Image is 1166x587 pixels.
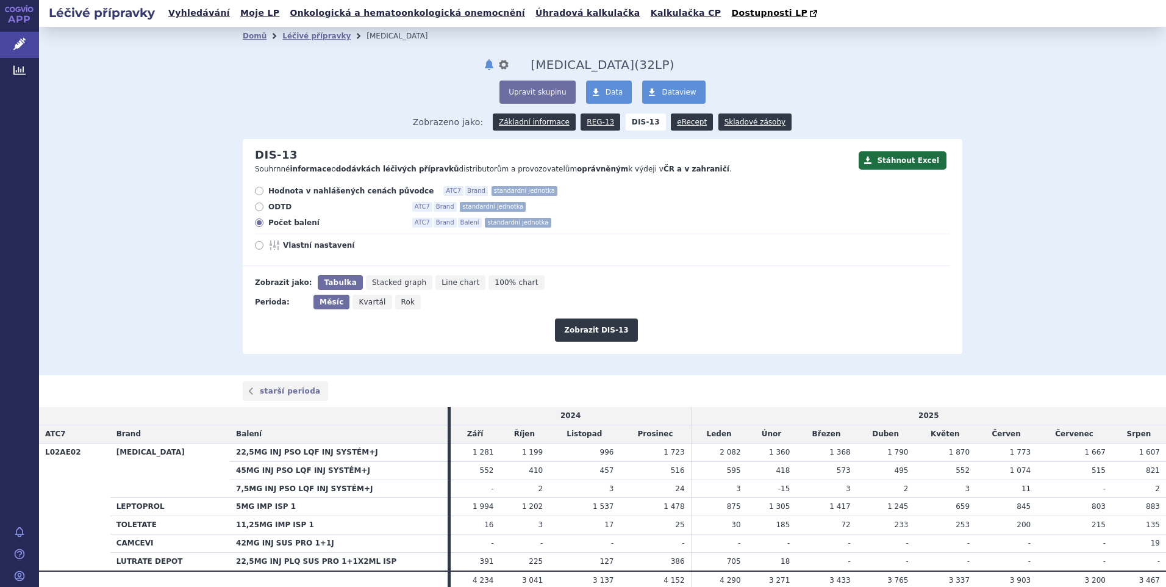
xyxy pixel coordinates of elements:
th: L02AE02 [39,443,110,571]
span: - [540,539,543,547]
span: - [1028,557,1031,566]
span: 3 433 [829,576,850,585]
span: 883 [1146,502,1160,511]
span: - [787,539,790,547]
span: standardní jednotka [460,202,526,212]
span: 11 [1021,484,1031,493]
th: TOLETATE [110,516,230,535]
span: 3 765 [887,576,908,585]
a: Léčivé přípravky [282,32,351,40]
a: Skladové zásoby [718,113,792,131]
span: Dataview [662,88,696,96]
th: LEPTOPROL [110,498,230,516]
td: Únor [747,425,796,444]
span: - [1103,539,1106,547]
span: Balení [458,218,482,228]
span: Balení [236,430,262,438]
span: 595 [727,466,741,475]
th: 7,5MG INJ PSO LQF INJ SYSTÉM+J [230,480,448,498]
td: Leden [691,425,746,444]
a: REG-13 [581,113,620,131]
button: nastavení [498,57,510,72]
span: 457 [600,466,614,475]
span: ATC7 [45,430,66,438]
td: Prosinec [620,425,691,444]
span: 1 537 [593,502,613,511]
span: Brand [465,186,488,196]
th: [MEDICAL_DATA] [110,443,230,497]
span: 573 [837,466,851,475]
span: 100% chart [495,278,538,287]
span: 552 [480,466,494,475]
span: 185 [776,520,790,529]
span: Dostupnosti LP [731,8,807,18]
td: Květen [915,425,976,444]
span: Stacked graph [372,278,426,287]
span: ATC7 [443,186,463,196]
span: 495 [895,466,909,475]
span: Brand [116,430,141,438]
span: 2 [1155,484,1160,493]
span: standardní jednotka [492,186,557,196]
span: - [1028,539,1031,547]
span: Data [606,88,623,96]
td: Listopad [549,425,620,444]
strong: DIS-13 [626,113,666,131]
div: Zobrazit jako: [255,275,312,290]
span: - [682,539,684,547]
span: 3 [965,484,970,493]
span: 1 478 [663,502,684,511]
button: Upravit skupinu [499,81,575,104]
span: 1 773 [1010,448,1031,456]
span: 3 [538,520,543,529]
span: 1 790 [887,448,908,456]
span: 515 [1092,466,1106,475]
span: 821 [1146,466,1160,475]
span: standardní jednotka [485,218,551,228]
span: - [906,557,908,566]
span: 3 [736,484,741,493]
span: 1 667 [1085,448,1106,456]
span: 1 723 [663,448,684,456]
span: 19 [1151,539,1160,547]
span: 1 870 [949,448,970,456]
span: 30 [731,520,740,529]
span: 17 [604,520,613,529]
a: Vyhledávání [165,5,234,21]
span: - [738,539,740,547]
span: Zobrazeno jako: [413,113,484,131]
span: - [1103,557,1106,566]
td: Duben [857,425,915,444]
span: ODTD [268,202,402,212]
span: - [1157,557,1160,566]
span: Měsíc [320,298,343,306]
span: - [491,539,493,547]
span: 803 [1092,502,1106,511]
a: Kalkulačka CP [647,5,725,21]
span: ATC7 [412,202,432,212]
span: 4 290 [720,576,740,585]
button: Zobrazit DIS-13 [555,319,637,342]
span: 552 [956,466,970,475]
a: Úhradová kalkulačka [532,5,644,21]
span: Počet balení [268,218,402,228]
span: - [967,539,970,547]
span: 225 [529,557,543,566]
span: - [967,557,970,566]
span: 24 [675,484,684,493]
span: - [906,539,908,547]
span: 845 [1017,502,1031,511]
span: 3 467 [1139,576,1160,585]
span: 16 [484,520,493,529]
span: - [848,539,850,547]
span: 127 [600,557,614,566]
a: Onkologická a hematoonkologická onemocnění [286,5,529,21]
span: LEUPRORELIN [531,57,634,72]
strong: informace [290,165,332,173]
span: 1 607 [1139,448,1160,456]
td: 2024 [451,407,691,425]
span: 1 074 [1010,466,1031,475]
th: 5MG IMP ISP 1 [230,498,448,516]
span: 253 [956,520,970,529]
th: LUTRATE DEPOT [110,552,230,571]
